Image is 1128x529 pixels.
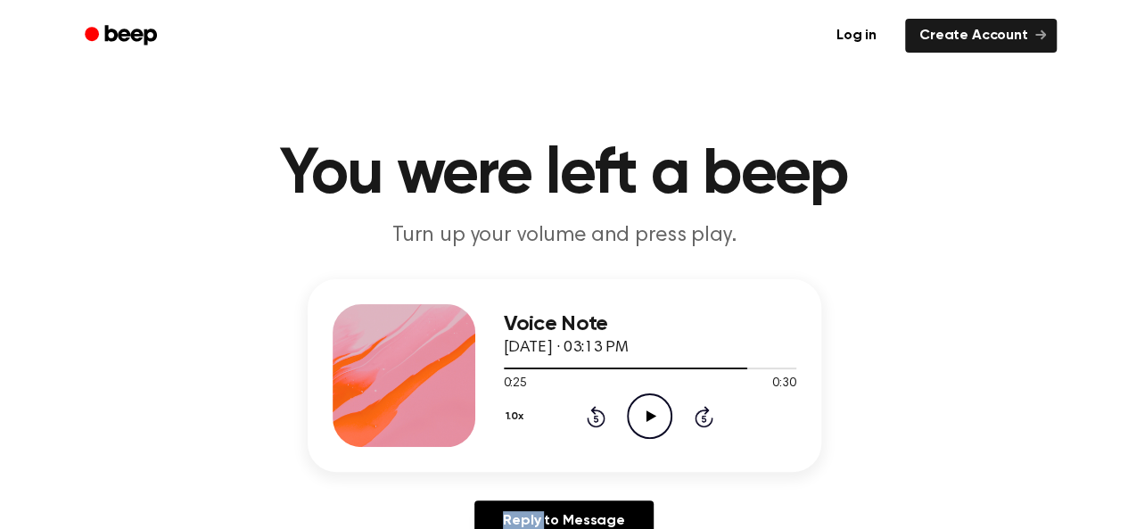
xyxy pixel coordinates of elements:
[905,19,1057,53] a: Create Account
[504,340,629,356] span: [DATE] · 03:13 PM
[222,221,907,251] p: Turn up your volume and press play.
[504,375,527,393] span: 0:25
[72,19,173,54] a: Beep
[819,15,894,56] a: Log in
[108,143,1021,207] h1: You were left a beep
[504,312,796,336] h3: Voice Note
[504,401,531,432] button: 1.0x
[772,375,795,393] span: 0:30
